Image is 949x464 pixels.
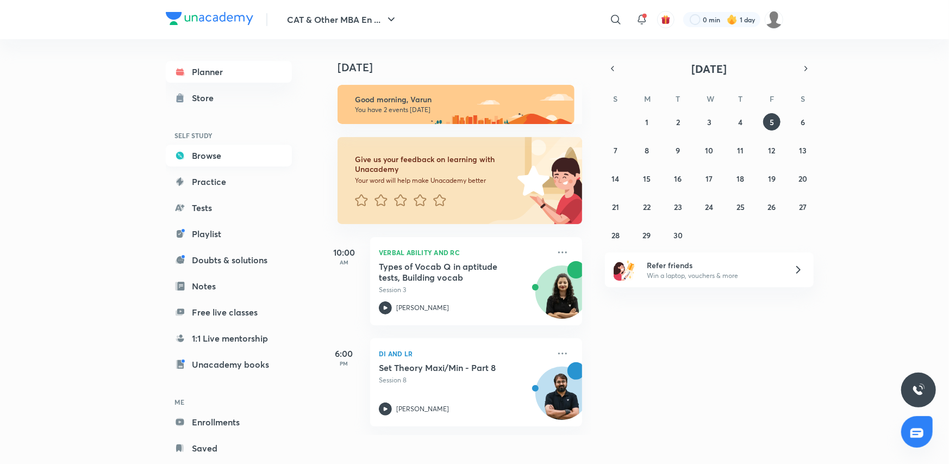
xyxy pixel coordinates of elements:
button: September 19, 2025 [763,170,781,187]
p: [PERSON_NAME] [396,404,449,414]
abbr: September 14, 2025 [612,174,620,184]
p: AM [322,259,366,265]
abbr: Saturday [801,94,805,104]
button: September 11, 2025 [732,141,749,159]
button: September 7, 2025 [607,141,625,159]
abbr: September 25, 2025 [736,202,745,212]
p: Your word will help make Unacademy better [355,176,514,185]
button: September 30, 2025 [670,226,687,244]
abbr: September 15, 2025 [643,174,651,184]
span: [DATE] [692,61,727,76]
img: ttu [912,383,925,397]
img: streak [727,14,738,25]
h6: Give us your feedback on learning with Unacademy [355,154,514,174]
abbr: September 26, 2025 [767,202,776,212]
abbr: September 3, 2025 [707,117,711,127]
abbr: September 22, 2025 [643,202,651,212]
button: September 15, 2025 [638,170,655,187]
p: [PERSON_NAME] [396,303,449,313]
div: Store [192,91,220,104]
a: Store [166,87,292,109]
abbr: Wednesday [707,94,714,104]
a: Doubts & solutions [166,249,292,271]
img: feedback_image [480,137,582,224]
button: September 18, 2025 [732,170,749,187]
button: CAT & Other MBA En ... [280,9,404,30]
h5: 10:00 [322,246,366,259]
abbr: September 10, 2025 [705,145,713,156]
abbr: September 8, 2025 [645,145,649,156]
button: September 26, 2025 [763,198,781,215]
a: Practice [166,171,292,193]
h6: SELF STUDY [166,126,292,145]
abbr: September 30, 2025 [673,230,683,240]
button: September 22, 2025 [638,198,655,215]
button: September 9, 2025 [670,141,687,159]
p: You have 2 events [DATE] [355,106,565,114]
abbr: September 9, 2025 [676,145,680,156]
button: September 21, 2025 [607,198,625,215]
h6: ME [166,393,292,411]
a: Tests [166,197,292,219]
a: Company Logo [166,12,253,28]
abbr: Tuesday [676,94,680,104]
button: September 17, 2025 [701,170,718,187]
abbr: September 7, 2025 [614,145,617,156]
abbr: Monday [644,94,651,104]
p: Session 3 [379,285,550,295]
abbr: Sunday [614,94,618,104]
h6: Refer friends [647,259,781,271]
img: morning [338,85,575,124]
button: September 29, 2025 [638,226,655,244]
button: September 12, 2025 [763,141,781,159]
p: Verbal Ability and RC [379,246,550,259]
abbr: September 4, 2025 [738,117,742,127]
abbr: September 6, 2025 [801,117,805,127]
abbr: September 20, 2025 [798,174,807,184]
button: September 13, 2025 [794,141,811,159]
abbr: September 23, 2025 [674,202,682,212]
img: Avatar [536,373,588,425]
abbr: September 21, 2025 [612,202,619,212]
a: Free live classes [166,301,292,323]
abbr: Thursday [738,94,742,104]
button: avatar [657,11,675,28]
img: Avatar [536,271,588,324]
a: Planner [166,61,292,83]
img: Varun Ramnath [765,10,783,29]
h5: Set Theory Maxi/Min - Part 8 [379,362,514,373]
a: 1:1 Live mentorship [166,327,292,349]
button: September 2, 2025 [670,113,687,131]
button: September 16, 2025 [670,170,687,187]
abbr: Friday [770,94,774,104]
img: referral [614,259,635,281]
a: Enrollments [166,411,292,433]
p: DI and LR [379,347,550,360]
p: PM [322,360,366,367]
button: [DATE] [620,61,798,76]
button: September 8, 2025 [638,141,655,159]
abbr: September 29, 2025 [643,230,651,240]
abbr: September 1, 2025 [645,117,648,127]
h4: [DATE] [338,61,593,74]
a: Notes [166,275,292,297]
img: Company Logo [166,12,253,25]
button: September 28, 2025 [607,226,625,244]
button: September 24, 2025 [701,198,718,215]
abbr: September 16, 2025 [675,174,682,184]
h5: Types of Vocab Q in aptitude tests, Building vocab [379,261,514,283]
button: September 20, 2025 [794,170,811,187]
h6: Good morning, Varun [355,95,565,104]
button: September 23, 2025 [670,198,687,215]
button: September 27, 2025 [794,198,811,215]
img: avatar [661,15,671,24]
button: September 3, 2025 [701,113,718,131]
abbr: September 11, 2025 [737,145,744,156]
abbr: September 27, 2025 [799,202,807,212]
abbr: September 5, 2025 [770,117,774,127]
button: September 14, 2025 [607,170,625,187]
p: Session 8 [379,375,550,385]
button: September 5, 2025 [763,113,781,131]
abbr: September 2, 2025 [676,117,680,127]
abbr: September 12, 2025 [768,145,775,156]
